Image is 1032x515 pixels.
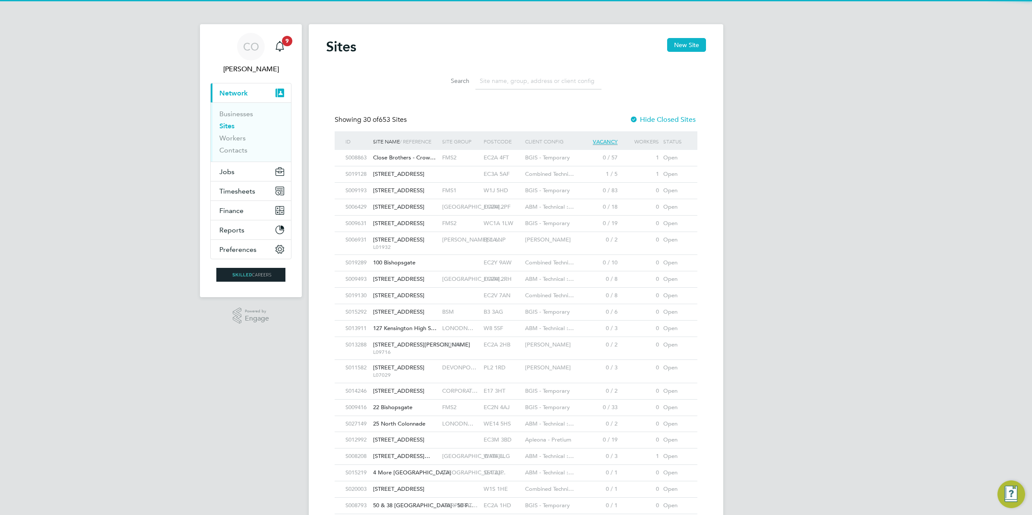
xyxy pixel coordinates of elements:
[481,400,523,416] div: EC2N 4AJ
[211,220,291,239] button: Reports
[661,131,689,151] div: Status
[578,199,620,215] div: 0 / 18
[475,73,601,89] input: Site name, group, address or client config
[442,404,456,411] span: FMS2
[343,399,689,407] a: S00941622 Bishopsgate FMS2EC2N 4AJBGIS - Temporary0 / 330Open
[578,321,620,337] div: 0 / 3
[578,383,620,399] div: 0 / 2
[219,226,244,234] span: Reports
[373,420,425,427] span: 25 North Colonnade
[343,216,371,232] div: S009631
[373,275,424,283] span: [STREET_ADDRESS]
[661,416,689,432] div: Open
[525,203,574,210] span: ABM - Technical :…
[620,400,661,416] div: 0
[593,138,617,145] span: Vacancy
[343,182,689,190] a: S009193[STREET_ADDRESS] FMS1W1J 5HDBGIS - Temporary0 / 830Open
[442,154,456,161] span: FMS2
[343,448,371,464] div: S008208
[620,183,661,199] div: 0
[525,436,571,443] span: Apleona - Pretium
[211,102,291,162] div: Network
[442,452,506,460] span: [GEOGRAPHIC_DATA]…
[620,360,661,376] div: 0
[343,464,689,472] a: S0152194 More [GEOGRAPHIC_DATA] [GEOGRAPHIC_DATA]…SE1 2JPABM - Technical :…0 / 10Open
[343,465,371,481] div: S015219
[661,199,689,215] div: Open
[343,150,371,166] div: S008863
[620,465,661,481] div: 0
[525,341,571,348] span: [PERSON_NAME]
[373,308,424,315] span: [STREET_ADDRESS]
[219,110,253,118] a: Businesses
[620,255,661,271] div: 0
[343,271,371,287] div: S009493
[525,452,574,460] span: ABM - Technical :…
[442,420,473,427] span: LONODN…
[620,166,661,182] div: 1
[630,115,696,124] label: Hide Closed Sites
[481,337,523,353] div: EC2A 2HB
[661,271,689,287] div: Open
[219,168,234,176] span: Jobs
[373,372,438,378] span: L07029
[373,502,474,509] span: 50 & 38 [GEOGRAPHIC_DATA] - 50 F…
[525,324,574,332] span: ABM - Technical :…
[578,400,620,416] div: 0 / 33
[245,308,269,315] span: Powered by
[481,166,523,182] div: EC3A 5AF
[343,432,689,439] a: S012992[STREET_ADDRESS] EC3M 3BDApleona - Pretium0 / 190Open
[481,498,523,514] div: EC2A 1HD
[373,292,424,299] span: [STREET_ADDRESS]
[211,201,291,220] button: Finance
[343,359,689,367] a: S011582[STREET_ADDRESS] L07029DEVONPO…PL2 1RD[PERSON_NAME]0 / 30Open
[525,404,570,411] span: BGIS - Temporary
[481,255,523,271] div: EC2Y 9AW
[661,383,689,399] div: Open
[578,432,620,448] div: 0 / 19
[245,315,269,322] span: Engage
[578,448,620,464] div: 0 / 3
[343,288,371,304] div: S019130
[481,304,523,320] div: B3 3AG
[373,170,424,178] span: [STREET_ADDRESS]
[373,259,415,266] span: 100 Bishopsgate
[525,154,570,161] span: BGIS - Temporary
[343,481,689,488] a: S020003[STREET_ADDRESS] W1S 1HECombined Techni…0 / 10Open
[661,481,689,497] div: Open
[373,436,424,443] span: [STREET_ADDRESS]
[343,320,689,327] a: S013911127 Kensington High S… LONODN…W8 5SFABM - Technical :…0 / 30Open
[481,271,523,287] div: EC2M 2RH
[620,288,661,304] div: 0
[661,288,689,304] div: Open
[343,497,689,505] a: S00879350 & 38 [GEOGRAPHIC_DATA] - 50 F… CORPORAT…EC2A 1HDBGIS - Temporary0 / 10Open
[442,275,506,283] span: [GEOGRAPHIC_DATA]…
[343,432,371,448] div: S012992
[578,288,620,304] div: 0 / 8
[997,480,1025,508] button: Engage Resource Center
[343,448,689,455] a: S008208[STREET_ADDRESS]… [GEOGRAPHIC_DATA]…W1W 8LGABM - Technical :…0 / 31Open
[481,481,523,497] div: W1S 1HE
[373,469,451,476] span: 4 More [GEOGRAPHIC_DATA]
[523,131,578,151] div: Client Config
[373,187,424,194] span: [STREET_ADDRESS]
[481,321,523,337] div: W8 5SF
[620,337,661,353] div: 0
[373,387,424,394] span: [STREET_ADDRESS]
[578,232,620,248] div: 0 / 2
[219,245,256,254] span: Preferences
[373,324,437,332] span: 127 Kensington High S…
[343,321,371,337] div: S013911
[525,308,570,315] span: BGIS - Temporary
[442,387,478,394] span: CORPORAT…
[211,83,291,102] button: Network
[481,216,523,232] div: WC1A 1LW
[661,337,689,353] div: Open
[578,465,620,481] div: 0 / 1
[661,304,689,320] div: Open
[271,33,288,60] a: 9
[219,89,248,97] span: Network
[661,166,689,182] div: Open
[442,324,473,332] span: LONODN…
[620,383,661,399] div: 0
